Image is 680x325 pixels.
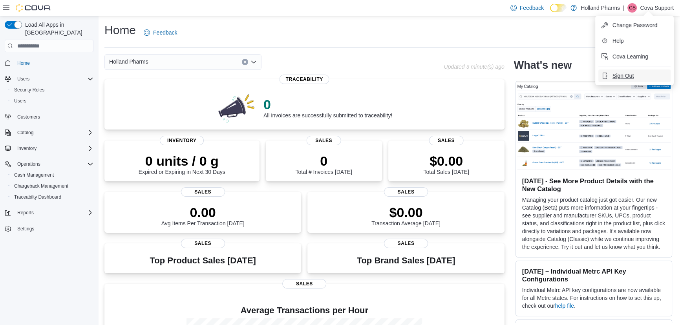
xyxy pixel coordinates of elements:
span: Security Roles [11,85,93,95]
span: Sales [384,239,428,248]
span: Sales [306,136,341,145]
button: Clear input [242,59,248,65]
button: Users [14,74,33,84]
button: Sign Out [598,69,671,82]
p: $0.00 [371,204,441,220]
h2: What's new [514,59,572,71]
span: Chargeback Management [14,183,68,189]
a: Feedback [141,25,180,40]
h4: Average Transactions per Hour [111,306,498,315]
h3: [DATE] - See More Product Details with the New Catalog [522,177,665,193]
button: Operations [14,159,44,169]
p: | [623,3,625,13]
button: Chargeback Management [8,181,97,192]
span: Dark Mode [550,12,550,13]
span: Customers [14,112,93,122]
button: Settings [2,223,97,234]
button: Operations [2,159,97,170]
button: Home [2,57,97,68]
span: CS [629,3,636,13]
span: Change Password [612,21,657,29]
button: Reports [14,208,37,217]
button: Traceabilty Dashboard [8,192,97,203]
a: Users [11,96,29,106]
span: Sign Out [612,72,634,80]
button: Security Roles [8,84,97,95]
p: Cova Support [640,3,674,13]
button: Users [2,73,97,84]
a: Traceabilty Dashboard [11,192,64,202]
span: Reports [14,208,93,217]
span: Users [11,96,93,106]
button: Change Password [598,19,671,31]
span: Users [14,74,93,84]
h1: Home [104,22,136,38]
div: Expired or Expiring in Next 30 Days [139,153,225,175]
span: Home [14,58,93,68]
span: Catalog [17,130,33,136]
a: Home [14,58,33,68]
button: Cova Learning [598,50,671,63]
p: Holland Pharms [581,3,620,13]
span: Security Roles [14,87,44,93]
div: Total # Invoices [DATE] [295,153,352,175]
div: Avg Items Per Transaction [DATE] [161,204,245,226]
span: Users [14,98,26,104]
span: Operations [17,161,40,167]
span: Sales [282,279,326,288]
p: 0 [263,97,392,112]
span: Traceabilty Dashboard [11,192,93,202]
h3: Top Product Sales [DATE] [150,256,256,265]
span: Sales [429,136,464,145]
p: $0.00 [423,153,469,169]
h3: [DATE] – Individual Metrc API Key Configurations [522,267,665,283]
div: Transaction Average [DATE] [371,204,441,226]
a: Settings [14,224,37,234]
span: Traceability [280,75,329,84]
a: Customers [14,112,43,122]
p: 0.00 [161,204,245,220]
button: Open list of options [250,59,257,65]
span: Feedback [153,29,177,37]
button: Users [8,95,97,106]
span: Settings [14,224,93,234]
p: 0 units / 0 g [139,153,225,169]
span: Cash Management [11,170,93,180]
input: Dark Mode [550,4,567,12]
a: help file [555,303,574,309]
button: Inventory [2,143,97,154]
span: Feedback [520,4,544,12]
h3: Top Brand Sales [DATE] [357,256,455,265]
span: Cova Learning [612,53,648,60]
span: Holland Pharms [109,57,148,66]
button: Catalog [14,128,37,137]
img: Cova [16,4,51,12]
p: 0 [295,153,352,169]
span: Settings [17,226,34,232]
button: Inventory [14,144,40,153]
button: Reports [2,207,97,218]
a: Cash Management [11,170,57,180]
button: Help [598,35,671,47]
span: Catalog [14,128,93,137]
div: Cova Support [627,3,637,13]
span: Sales [384,187,428,197]
span: Users [17,76,29,82]
span: Traceabilty Dashboard [14,194,61,200]
span: Sales [181,187,225,197]
span: Inventory [17,145,37,152]
p: Managing your product catalog just got easier. Our new Catalog (Beta) puts more information at yo... [522,196,665,251]
span: Inventory [14,144,93,153]
span: Chargeback Management [11,181,93,191]
span: Operations [14,159,93,169]
button: Cash Management [8,170,97,181]
span: Reports [17,210,34,216]
a: Chargeback Management [11,181,71,191]
p: Updated 3 minute(s) ago [444,64,504,70]
img: 0 [216,92,257,123]
span: Cash Management [14,172,54,178]
span: Customers [17,114,40,120]
button: Customers [2,111,97,122]
span: Help [612,37,624,45]
a: Security Roles [11,85,48,95]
